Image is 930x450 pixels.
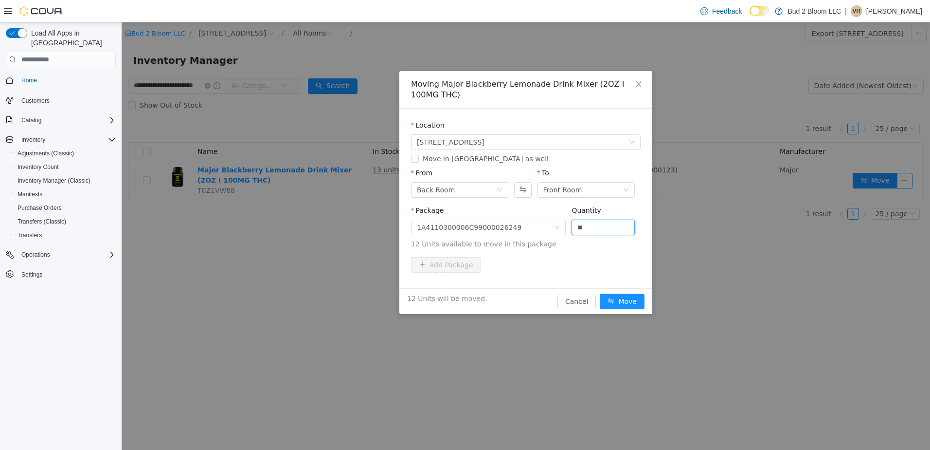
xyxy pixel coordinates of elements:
button: Manifests [10,187,120,201]
span: Manifests [18,190,42,198]
button: Transfers [10,228,120,242]
button: Swap [393,160,410,175]
span: VR [853,5,861,17]
button: Cancel [436,271,474,287]
button: Inventory Manager (Classic) [10,174,120,187]
label: From [289,147,311,154]
span: Transfers [14,229,116,241]
input: Quantity [450,198,513,212]
span: Adjustments (Classic) [14,148,116,159]
span: Transfers [18,231,42,239]
label: Package [289,184,322,192]
button: Inventory [2,133,120,147]
span: Settings [21,271,42,279]
div: Front Room [422,160,461,175]
label: To [416,147,428,154]
span: Operations [21,251,50,259]
label: Location [289,99,323,107]
a: Purchase Orders [14,202,66,214]
span: Purchase Orders [14,202,116,214]
label: Quantity [450,184,480,192]
span: Purchase Orders [18,204,62,212]
p: Bud 2 Bloom LLC [787,5,841,17]
i: icon: down [375,165,381,171]
button: Transfers (Classic) [10,215,120,228]
a: Inventory Manager (Classic) [14,175,94,187]
span: Customers [18,94,116,106]
div: Valerie Richards [851,5,862,17]
button: Operations [2,248,120,262]
span: Inventory Manager (Classic) [18,177,90,185]
a: Adjustments (Classic) [14,148,78,159]
button: Close [503,49,531,76]
span: 12 Units available to move in this package [289,217,519,227]
span: 12 Units will be moved. [286,271,365,281]
a: Manifests [14,188,46,200]
span: Feedback [712,6,742,16]
button: Purchase Orders [10,201,120,215]
button: Catalog [18,114,45,126]
span: 123 Ledgewood Ave [295,112,363,127]
button: Inventory [18,134,49,146]
button: Inventory Count [10,160,120,174]
div: Moving Major Blackberry Lemonade Drink Mixer (2OZ I 100MG THC) [289,56,519,78]
span: Customers [21,97,50,105]
span: Adjustments (Classic) [18,150,74,157]
span: Transfers (Classic) [18,218,66,225]
span: Inventory [18,134,116,146]
span: Manifests [14,188,116,200]
button: Home [2,73,120,87]
button: Operations [18,249,54,261]
i: icon: down [432,202,438,209]
a: Feedback [697,1,746,21]
span: Inventory [21,136,45,144]
a: Home [18,75,41,86]
span: Inventory Count [18,163,59,171]
span: Home [18,74,116,86]
a: Customers [18,95,54,107]
button: Catalog [2,113,120,127]
span: Move in [GEOGRAPHIC_DATA] as well [297,132,431,140]
button: Adjustments (Classic) [10,147,120,160]
span: Home [21,76,37,84]
div: 1A4110300006C99000026249 [295,198,400,212]
button: Settings [2,267,120,281]
span: Operations [18,249,116,261]
button: icon: plusAdd Package [289,235,359,250]
button: icon: swapMove [478,271,523,287]
i: icon: down [507,117,513,124]
p: | [845,5,847,17]
span: Catalog [18,114,116,126]
a: Settings [18,269,46,281]
a: Transfers [14,229,46,241]
span: Settings [18,268,116,281]
span: Load All Apps in [GEOGRAPHIC_DATA] [27,28,116,48]
input: Dark Mode [750,6,770,16]
button: Customers [2,93,120,107]
p: [PERSON_NAME] [866,5,922,17]
a: Transfers (Classic) [14,216,70,227]
i: icon: close [513,58,521,66]
span: Catalog [21,116,41,124]
img: Cova [19,6,63,16]
span: Inventory Count [14,161,116,173]
span: Transfers (Classic) [14,216,116,227]
a: Inventory Count [14,161,63,173]
span: Inventory Manager (Classic) [14,175,116,187]
i: icon: down [501,165,507,171]
nav: Complex example [6,69,116,307]
div: Back Room [295,160,333,175]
